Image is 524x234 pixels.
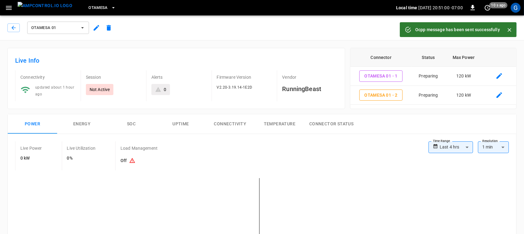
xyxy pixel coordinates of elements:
td: Preparing [412,67,445,86]
button: SOC [107,114,156,134]
h6: 0 kW [20,155,42,162]
p: Vendor [282,74,337,80]
h6: RunningBeast [282,84,337,94]
span: OtaMesa 01 [31,24,77,31]
button: Close [505,25,514,35]
img: ampcontrol.io logo [18,2,72,10]
button: Connector Status [304,114,358,134]
td: Preparing [412,86,445,105]
div: 1 min [478,141,509,153]
button: Uptime [156,114,205,134]
label: Resolution [482,139,498,144]
p: Live Utilization [67,145,95,151]
th: Status [412,48,445,67]
button: OtaMesa 01 [27,22,89,34]
p: Local time [396,5,417,11]
div: profile-icon [511,3,521,13]
p: Alerts [151,74,207,80]
th: Max Power [445,48,482,67]
p: Firmware Version [217,74,272,80]
button: Temperature [255,114,304,134]
p: Session [86,74,141,80]
span: 10 s ago [489,2,508,8]
span: updated about 1 hour ago [35,85,74,96]
button: Power [8,114,57,134]
div: 0 [164,86,166,93]
div: Last 4 hrs [440,141,473,153]
th: Connector [350,48,412,67]
h6: 0% [67,155,95,162]
button: Connectivity [205,114,255,134]
h6: Live Info [15,56,337,65]
button: OtaMesa [86,2,118,14]
p: Not Active [90,86,110,93]
table: connector table [350,48,516,105]
td: 120 kW [445,86,482,105]
p: [DATE] 20:51:00 -07:00 [419,5,463,11]
td: 120 kW [445,67,482,86]
button: set refresh interval [483,3,492,13]
button: Energy [57,114,107,134]
button: Existing capacity schedules won’t take effect because Load Management is turned off. To activate ... [127,155,138,167]
button: OtaMesa 01 - 2 [359,90,403,101]
div: Ocpp message has been sent successfully [415,24,500,35]
p: Live Power [20,145,42,151]
button: OtaMesa 01 - 1 [359,70,403,82]
p: Connectivity [20,74,76,80]
label: Time Range [433,139,450,144]
p: Load Management [120,145,158,151]
h6: Off [120,155,158,167]
span: OtaMesa [88,4,108,11]
span: V2.20-3.19.14-1E2D [217,85,252,90]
